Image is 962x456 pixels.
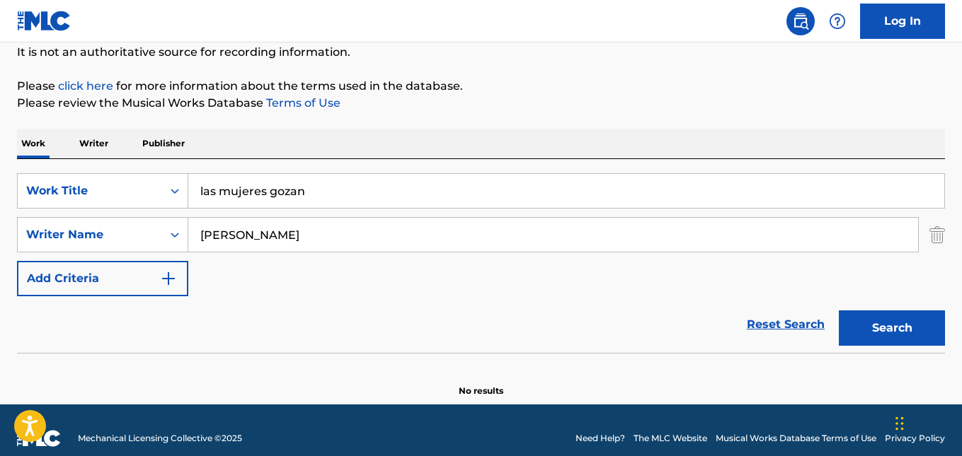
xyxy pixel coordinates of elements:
img: help [829,13,846,30]
button: Add Criteria [17,261,188,296]
a: Reset Search [740,309,832,340]
div: Widget de chat [891,388,962,456]
img: search [792,13,809,30]
p: Please for more information about the terms used in the database. [17,78,945,95]
img: MLC Logo [17,11,71,31]
a: Privacy Policy [885,432,945,445]
a: Musical Works Database Terms of Use [716,432,876,445]
a: Need Help? [576,432,625,445]
p: It is not an authoritative source for recording information. [17,44,945,61]
img: logo [17,430,61,447]
p: Publisher [138,129,189,158]
a: Terms of Use [263,96,340,110]
span: Mechanical Licensing Collective © 2025 [78,432,242,445]
div: Help [823,7,852,35]
div: Writer Name [26,226,154,243]
img: Delete Criterion [929,217,945,252]
div: Work Title [26,182,154,199]
div: Arrastrar [895,402,904,445]
p: Writer [75,129,113,158]
a: click here [58,79,113,93]
p: No results [459,368,503,397]
a: Log In [860,4,945,39]
button: Search [839,310,945,346]
a: The MLC Website [634,432,707,445]
img: 9d2ae6d4665cec9f34b9.svg [160,270,177,287]
iframe: Chat Widget [891,388,962,456]
form: Search Form [17,173,945,353]
a: Public Search [786,7,815,35]
p: Please review the Musical Works Database [17,95,945,112]
p: Work [17,129,50,158]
